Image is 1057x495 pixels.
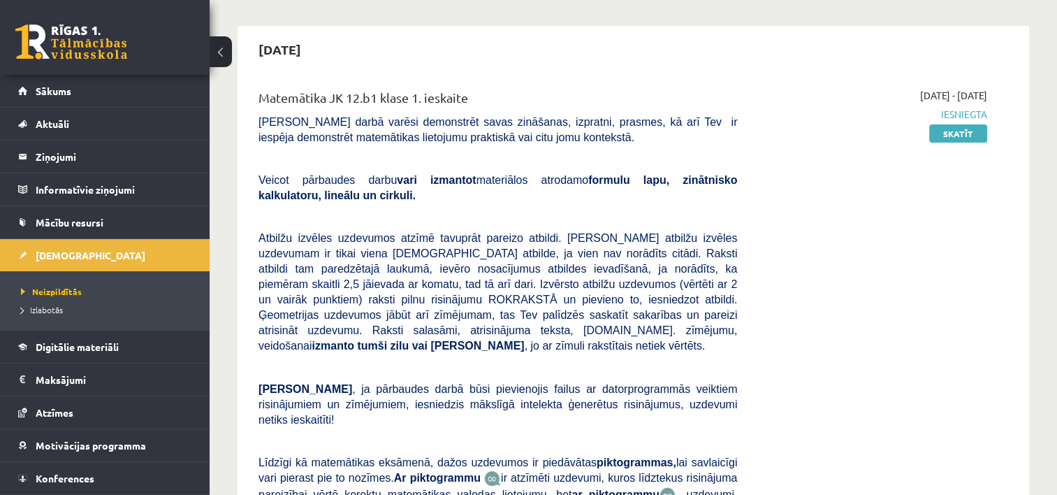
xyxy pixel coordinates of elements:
[258,174,737,201] b: formulu lapu, zinātnisko kalkulatoru, lineālu un cirkuli.
[394,472,481,484] b: Ar piktogrammu
[15,24,127,59] a: Rīgas 1. Tālmācības vidusskola
[36,249,145,261] span: [DEMOGRAPHIC_DATA]
[18,239,192,271] a: [DEMOGRAPHIC_DATA]
[36,141,192,173] legend: Ziņojumi
[258,383,737,426] span: , ja pārbaudes darbā būsi pievienojis failus ar datorprogrammās veiktiem risinājumiem un zīmējumi...
[18,364,192,396] a: Maksājumi
[357,340,524,352] b: tumši zilu vai [PERSON_NAME]
[18,462,192,494] a: Konferences
[18,396,192,429] a: Atzīmes
[21,303,196,316] a: Izlabotās
[758,107,987,122] span: Iesniegta
[18,108,192,140] a: Aktuāli
[18,206,192,238] a: Mācību resursi
[21,286,82,297] span: Neizpildītās
[18,75,192,107] a: Sākums
[597,457,676,468] b: piktogrammas,
[258,116,737,143] span: [PERSON_NAME] darbā varēsi demonstrēt savas zināšanas, izpratni, prasmes, kā arī Tev ir iespēja d...
[36,117,69,130] span: Aktuāli
[929,124,987,143] a: Skatīt
[21,304,63,315] span: Izlabotās
[258,383,352,395] span: [PERSON_NAME]
[36,85,71,97] span: Sākums
[36,364,192,396] legend: Maksājumi
[21,285,196,298] a: Neizpildītās
[397,174,476,186] b: vari izmantot
[36,216,103,229] span: Mācību resursi
[18,173,192,206] a: Informatīvie ziņojumi
[258,457,737,484] span: Līdzīgi kā matemātikas eksāmenā, dažos uzdevumos ir piedāvātas lai savlaicīgi vari pierast pie to...
[484,471,501,487] img: JfuEzvunn4EvwAAAAASUVORK5CYII=
[258,174,737,201] span: Veicot pārbaudes darbu materiālos atrodamo
[258,232,737,352] span: Atbilžu izvēles uzdevumos atzīmē tavuprāt pareizo atbildi. [PERSON_NAME] atbilžu izvēles uzdevuma...
[258,88,737,114] div: Matemātika JK 12.b1 klase 1. ieskaite
[36,406,73,419] span: Atzīmes
[36,340,119,353] span: Digitālie materiāli
[36,439,146,452] span: Motivācijas programma
[18,429,192,461] a: Motivācijas programma
[312,340,354,352] b: izmanto
[18,141,192,173] a: Ziņojumi
[920,88,987,103] span: [DATE] - [DATE]
[36,472,94,485] span: Konferences
[18,331,192,363] a: Digitālie materiāli
[245,33,315,66] h2: [DATE]
[36,173,192,206] legend: Informatīvie ziņojumi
